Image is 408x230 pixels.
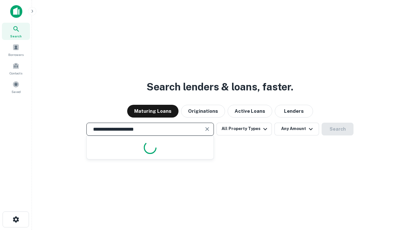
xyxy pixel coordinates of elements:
[10,34,22,39] span: Search
[228,105,272,118] button: Active Loans
[2,78,30,96] a: Saved
[2,41,30,58] a: Borrowers
[10,71,22,76] span: Contacts
[376,179,408,210] iframe: Chat Widget
[2,60,30,77] a: Contacts
[203,125,212,134] button: Clear
[274,123,319,135] button: Any Amount
[181,105,225,118] button: Originations
[10,5,22,18] img: capitalize-icon.png
[127,105,178,118] button: Maturing Loans
[11,89,21,94] span: Saved
[147,79,293,95] h3: Search lenders & loans, faster.
[8,52,24,57] span: Borrowers
[216,123,272,135] button: All Property Types
[275,105,313,118] button: Lenders
[2,23,30,40] a: Search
